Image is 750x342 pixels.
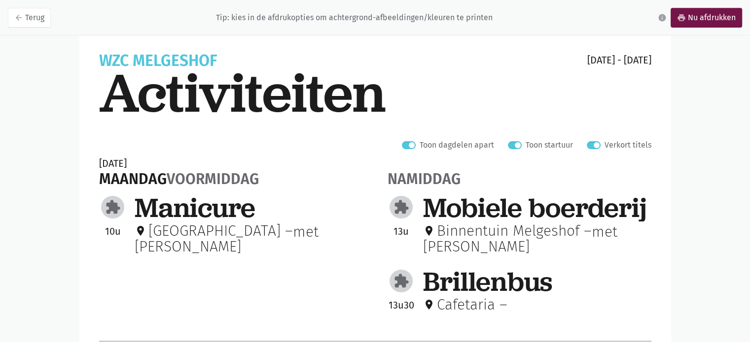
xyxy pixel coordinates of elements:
i: place [423,225,435,237]
span: 13u [393,225,409,237]
i: place [135,225,146,237]
div: Binnentuin Melgeshof – [423,223,592,238]
i: place [423,299,435,311]
div: [DATE] [99,156,259,170]
i: print [677,13,686,22]
div: Manicure [135,194,363,221]
div: [GEOGRAPHIC_DATA] – [135,223,293,238]
span: voormiddag [167,170,259,188]
div: met [PERSON_NAME] [423,223,651,254]
span: 13u30 [389,299,414,311]
label: Verkort titels [605,139,651,152]
div: WZC melgeshof [99,53,217,69]
i: extension [105,199,120,215]
div: Brillenbus [423,268,651,295]
span: namiddag [388,170,461,188]
span: 10u [105,225,121,237]
div: Mobiele boerderij [423,194,651,221]
label: Toon startuur [526,139,573,152]
i: info [658,13,667,22]
div: Cafetaria – [423,297,507,312]
div: maandag [99,170,259,188]
div: Tip: kies in de afdrukopties om achtergrond-afbeeldingen/kleuren te printen [216,13,493,23]
a: printNu afdrukken [671,8,742,28]
a: arrow_backTerug [8,8,51,28]
label: Toon dagdelen apart [420,139,494,152]
div: met [PERSON_NAME] [135,223,363,254]
div: Activiteiten [99,67,651,119]
i: extension [393,199,409,215]
i: arrow_back [14,13,23,22]
i: extension [393,273,409,289]
div: [DATE] - [DATE] [587,53,651,67]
